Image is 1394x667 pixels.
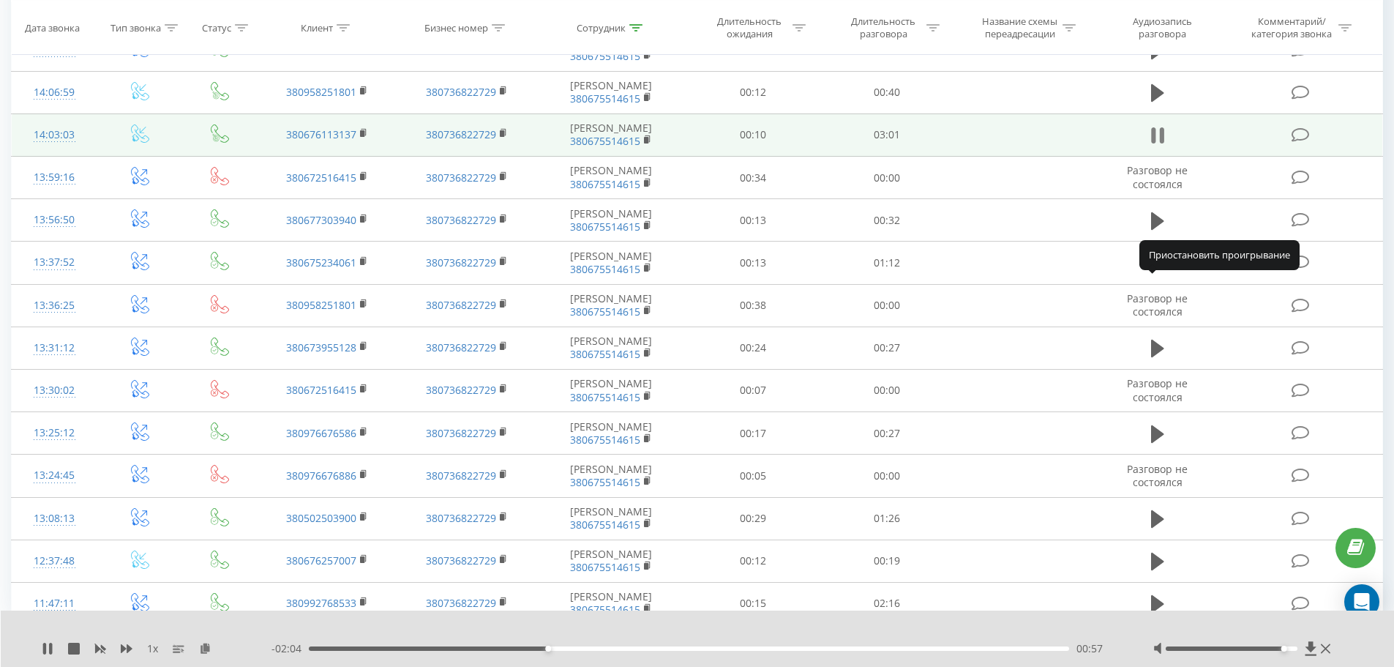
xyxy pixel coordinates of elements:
[570,560,640,574] a: 380675514615
[711,15,789,40] div: Длительность ожидания
[26,206,83,234] div: 13:56:50
[570,305,640,318] a: 380675514615
[820,540,954,582] td: 00:19
[820,113,954,156] td: 03:01
[286,426,356,440] a: 380976676586
[536,455,686,497] td: [PERSON_NAME]
[26,419,83,447] div: 13:25:12
[26,376,83,405] div: 13:30:02
[820,327,954,369] td: 00:27
[1344,584,1379,619] div: Open Intercom Messenger
[820,284,954,327] td: 00:00
[1127,376,1188,403] span: Разговор не состоялся
[1139,240,1300,269] div: Приостановить проигрывание
[686,369,820,411] td: 00:07
[570,475,640,489] a: 380675514615
[426,298,496,312] a: 380736822729
[536,497,686,540] td: [PERSON_NAME]
[426,511,496,525] a: 380736822729
[426,171,496,185] a: 380736822729
[110,21,161,34] div: Тип звонка
[570,220,640,234] a: 380675514615
[570,390,640,404] a: 380675514615
[536,284,686,327] td: [PERSON_NAME]
[570,347,640,361] a: 380675514615
[570,177,640,191] a: 380675514615
[536,71,686,113] td: [PERSON_NAME]
[570,433,640,447] a: 380675514615
[286,85,356,99] a: 380958251801
[981,15,1059,40] div: Название схемы переадресации
[286,213,356,227] a: 380677303940
[25,21,80,34] div: Дата звонка
[271,641,309,656] span: - 02:04
[686,113,820,156] td: 00:10
[286,383,356,397] a: 380672516415
[426,596,496,610] a: 380736822729
[686,412,820,455] td: 00:17
[545,646,551,652] div: Accessibility label
[286,469,356,482] a: 380976676886
[536,157,686,199] td: [PERSON_NAME]
[536,369,686,411] td: [PERSON_NAME]
[686,242,820,284] td: 00:13
[820,497,954,540] td: 01:26
[570,49,640,63] a: 380675514615
[426,42,496,56] a: 380736822729
[426,85,496,99] a: 380736822729
[820,157,954,199] td: 00:00
[426,383,496,397] a: 380736822729
[570,134,640,148] a: 380675514615
[426,426,496,440] a: 380736822729
[536,582,686,625] td: [PERSON_NAME]
[26,504,83,533] div: 13:08:13
[1114,15,1210,40] div: Аудиозапись разговора
[426,256,496,269] a: 380736822729
[1127,163,1188,190] span: Разговор не состоялся
[686,71,820,113] td: 00:12
[536,412,686,455] td: [PERSON_NAME]
[820,71,954,113] td: 00:40
[286,298,356,312] a: 380958251801
[570,92,640,105] a: 380675514615
[26,291,83,320] div: 13:36:25
[820,412,954,455] td: 00:27
[424,21,488,34] div: Бизнес номер
[1249,15,1335,40] div: Комментарий/категория звонка
[26,461,83,490] div: 13:24:45
[26,248,83,277] div: 13:37:52
[820,455,954,497] td: 00:00
[536,242,686,284] td: [PERSON_NAME]
[820,369,954,411] td: 00:00
[426,127,496,141] a: 380736822729
[820,242,954,284] td: 01:12
[686,582,820,625] td: 00:15
[686,327,820,369] td: 00:24
[686,497,820,540] td: 00:29
[686,455,820,497] td: 00:05
[26,589,83,618] div: 11:47:11
[26,121,83,149] div: 14:03:03
[570,262,640,276] a: 380675514615
[686,540,820,582] td: 00:12
[301,21,333,34] div: Клиент
[286,42,356,56] a: 380971063094
[426,469,496,482] a: 380736822729
[570,603,640,616] a: 380675514615
[286,511,356,525] a: 380502503900
[1127,462,1188,489] span: Разговор не состоялся
[147,641,158,656] span: 1 x
[820,582,954,625] td: 02:16
[686,157,820,199] td: 00:34
[1076,641,1103,656] span: 00:57
[286,554,356,567] a: 380676257007
[286,596,356,610] a: 380992768533
[286,256,356,269] a: 380675234061
[286,171,356,185] a: 380672516415
[844,15,923,40] div: Длительность разговора
[426,340,496,354] a: 380736822729
[286,127,356,141] a: 380676113137
[1127,291,1188,318] span: Разговор не состоялся
[686,199,820,242] td: 00:13
[536,540,686,582] td: [PERSON_NAME]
